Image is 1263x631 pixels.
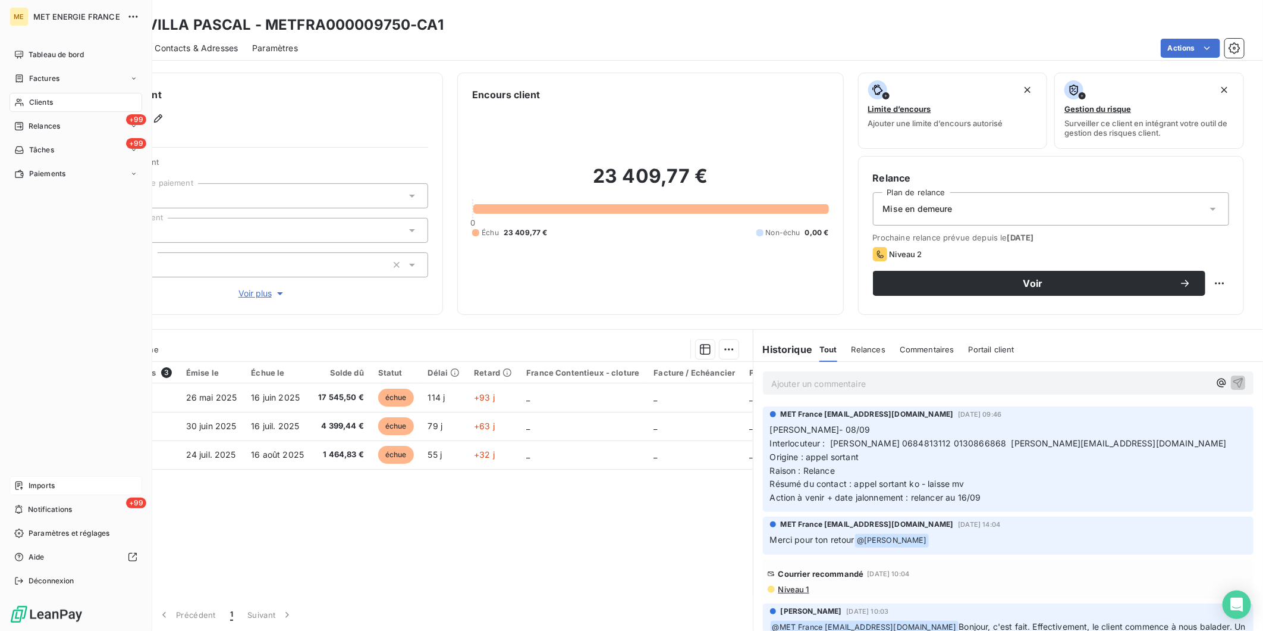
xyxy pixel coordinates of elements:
[29,168,65,179] span: Paiements
[770,492,981,502] span: Action à venir + date jalonnement : relancer au 16/09
[238,288,286,299] span: Voir plus
[749,421,753,431] span: _
[1223,591,1251,619] div: Open Intercom Messenger
[10,605,83,624] img: Logo LeanPay
[186,368,237,377] div: Émise le
[29,73,59,84] span: Factures
[161,367,172,378] span: 3
[251,392,300,402] span: 16 juin 2025
[318,368,364,377] div: Solde dû
[753,342,813,357] h6: Historique
[378,446,414,464] span: échue
[378,368,414,377] div: Statut
[29,528,109,539] span: Paramètres et réglages
[482,227,499,238] span: Échu
[770,535,854,545] span: Merci pour ton retour
[526,392,530,402] span: _
[428,392,445,402] span: 114 j
[96,157,428,174] span: Propriétés Client
[186,392,237,402] span: 26 mai 2025
[240,602,300,627] button: Suivant
[1161,39,1220,58] button: Actions
[1064,104,1131,114] span: Gestion du risque
[29,552,45,563] span: Aide
[770,438,1227,448] span: Interlocuteur : [PERSON_NAME] 0684813112 0130866868 [PERSON_NAME][EMAIL_ADDRESS][DOMAIN_NAME]
[749,368,873,377] div: France Contentieux - ouverture
[883,203,953,215] span: Mise en demeure
[766,227,800,238] span: Non-échu
[770,466,835,476] span: Raison : Relance
[33,12,120,21] span: MET ENERGIE FRANCE
[29,145,54,155] span: Tâches
[155,42,238,54] span: Contacts & Adresses
[873,271,1205,296] button: Voir
[890,249,922,259] span: Niveau 2
[819,345,837,354] span: Tout
[472,164,828,200] h2: 23 409,77 €
[29,97,53,108] span: Clients
[470,218,475,227] span: 0
[855,534,929,548] span: @ [PERSON_NAME]
[781,519,954,530] span: MET France [EMAIL_ADDRESS][DOMAIN_NAME]
[28,504,72,515] span: Notifications
[251,368,304,377] div: Échue le
[887,279,1179,288] span: Voir
[873,171,1229,185] h6: Relance
[251,421,299,431] span: 16 juil. 2025
[72,88,428,102] h6: Informations client
[428,368,460,377] div: Délai
[749,449,753,460] span: _
[858,73,1048,149] button: Limite d’encoursAjouter une limite d’encours autorisé
[230,609,233,621] span: 1
[428,421,443,431] span: 79 j
[847,608,889,615] span: [DATE] 10:03
[770,479,964,489] span: Résumé du contact : appel sortant ko - laisse mv
[151,602,223,627] button: Précédent
[654,392,657,402] span: _
[428,449,442,460] span: 55 j
[654,421,657,431] span: _
[654,449,657,460] span: _
[777,585,809,594] span: Niveau 1
[504,227,548,238] span: 23 409,77 €
[126,498,146,508] span: +99
[105,14,444,36] h3: AFUL VILLA PASCAL - METFRA000009750-CA1
[770,424,871,435] span: [PERSON_NAME]- 08/09
[223,602,240,627] button: 1
[126,114,146,125] span: +99
[474,392,495,402] span: +93 j
[1007,233,1034,242] span: [DATE]
[186,421,237,431] span: 30 juin 2025
[318,392,364,404] span: 17 545,50 €
[472,88,540,102] h6: Encours client
[868,104,931,114] span: Limite d’encours
[1064,118,1234,138] span: Surveiller ce client en intégrant votre outil de gestion des risques client.
[251,449,304,460] span: 16 août 2025
[654,368,735,377] div: Facture / Echéancier
[474,421,495,431] span: +63 j
[781,409,954,420] span: MET France [EMAIL_ADDRESS][DOMAIN_NAME]
[378,389,414,407] span: échue
[10,548,142,567] a: Aide
[900,345,954,354] span: Commentaires
[959,411,1002,418] span: [DATE] 09:46
[749,392,753,402] span: _
[778,569,864,579] span: Courrier recommandé
[186,449,236,460] span: 24 juil. 2025
[526,421,530,431] span: _
[252,42,298,54] span: Paramètres
[781,606,842,617] span: [PERSON_NAME]
[969,345,1014,354] span: Portail client
[1054,73,1244,149] button: Gestion du risqueSurveiller ce client en intégrant votre outil de gestion des risques client.
[868,570,910,577] span: [DATE] 10:04
[868,118,1003,128] span: Ajouter une limite d’encours autorisé
[959,521,1001,528] span: [DATE] 14:04
[770,452,859,462] span: Origine : appel sortant
[10,7,29,26] div: ME
[96,287,428,300] button: Voir plus
[474,449,495,460] span: +32 j
[526,449,530,460] span: _
[318,420,364,432] span: 4 399,44 €
[29,576,74,586] span: Déconnexion
[29,480,55,491] span: Imports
